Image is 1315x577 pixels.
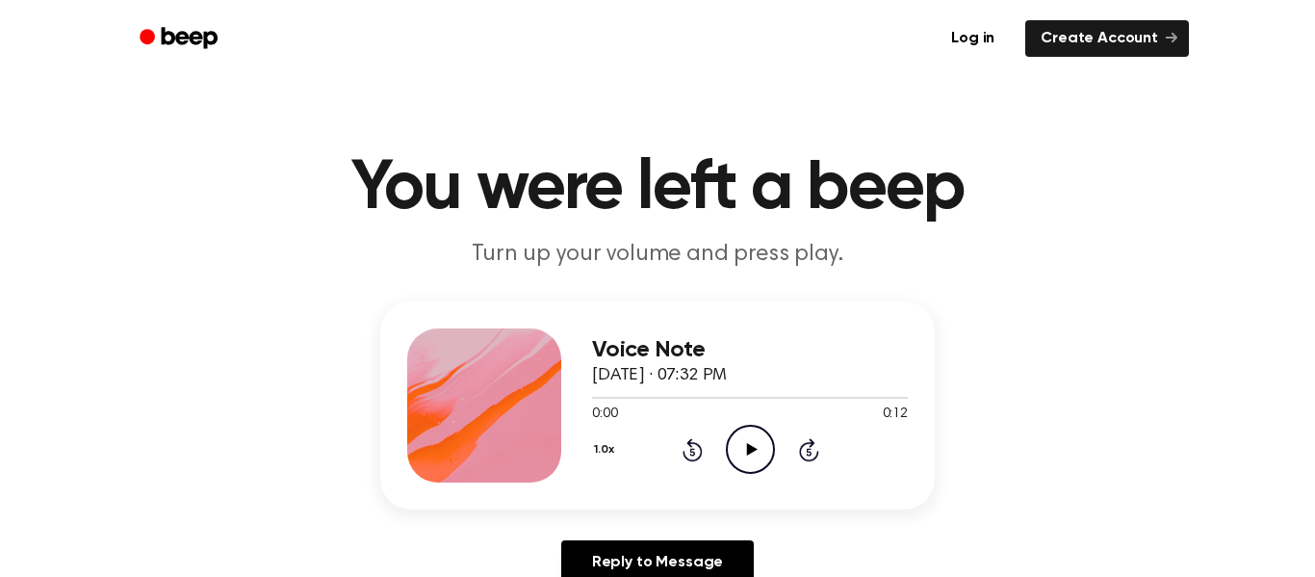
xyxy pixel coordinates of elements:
a: Log in [932,16,1014,61]
h3: Voice Note [592,337,908,363]
span: 0:00 [592,405,617,425]
span: 0:12 [883,405,908,425]
button: 1.0x [592,433,621,466]
a: Create Account [1025,20,1189,57]
p: Turn up your volume and press play. [288,239,1027,271]
h1: You were left a beep [165,154,1150,223]
a: Beep [126,20,235,58]
span: [DATE] · 07:32 PM [592,367,727,384]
